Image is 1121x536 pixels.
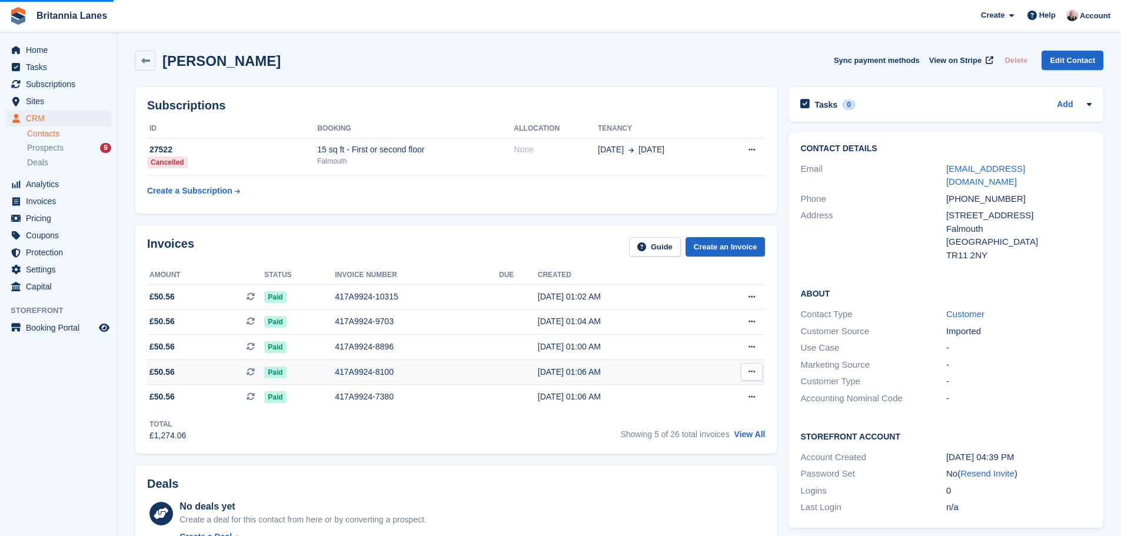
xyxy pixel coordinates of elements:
[800,287,1092,299] h2: About
[1057,98,1073,112] a: Add
[26,244,97,261] span: Protection
[6,227,111,244] a: menu
[149,341,175,353] span: £50.56
[6,244,111,261] a: menu
[147,185,232,197] div: Create a Subscription
[27,128,111,139] a: Contacts
[800,375,946,388] div: Customer Type
[147,99,765,112] h2: Subscriptions
[149,391,175,403] span: £50.56
[6,110,111,126] a: menu
[147,477,178,491] h2: Deals
[6,59,111,75] a: menu
[638,144,664,156] span: [DATE]
[27,142,111,154] a: Prospects 9
[946,309,984,319] a: Customer
[149,419,186,430] div: Total
[800,325,946,338] div: Customer Source
[32,6,112,25] a: Britannia Lanes
[147,266,264,285] th: Amount
[26,193,97,209] span: Invoices
[264,367,286,378] span: Paid
[734,430,766,439] a: View All
[946,392,1092,405] div: -
[26,176,97,192] span: Analytics
[26,110,97,126] span: CRM
[842,99,856,110] div: 0
[264,391,286,403] span: Paid
[620,430,729,439] span: Showing 5 of 26 total invoices
[1080,10,1110,22] span: Account
[981,9,1004,21] span: Create
[946,249,1092,262] div: TR11 2NY
[800,162,946,189] div: Email
[800,308,946,321] div: Contact Type
[317,119,514,138] th: Booking
[814,99,837,110] h2: Tasks
[946,484,1092,498] div: 0
[100,143,111,153] div: 9
[317,144,514,156] div: 15 sq ft - First or second floor
[1000,51,1032,70] button: Delete
[800,430,1092,442] h2: Storefront Account
[946,375,1092,388] div: -
[6,319,111,336] a: menu
[946,358,1092,372] div: -
[946,164,1025,187] a: [EMAIL_ADDRESS][DOMAIN_NAME]
[800,392,946,405] div: Accounting Nominal Code
[26,278,97,295] span: Capital
[9,7,27,25] img: stora-icon-8386f47178a22dfd0bd8f6a31ec36ba5ce8667c1dd55bd0f319d3a0aa187defe.svg
[538,266,701,285] th: Created
[26,261,97,278] span: Settings
[800,144,1092,154] h2: Contact Details
[26,210,97,227] span: Pricing
[686,237,766,257] a: Create an Invoice
[26,76,97,92] span: Subscriptions
[147,119,317,138] th: ID
[149,291,175,303] span: £50.56
[147,144,317,156] div: 27522
[1066,9,1078,21] img: Alexandra Lane
[929,55,982,66] span: View on Stripe
[27,142,64,154] span: Prospects
[6,261,111,278] a: menu
[179,514,426,526] div: Create a deal for this contact from here or by converting a prospect.
[629,237,681,257] a: Guide
[1039,9,1056,21] span: Help
[11,305,117,317] span: Storefront
[335,315,499,328] div: 417A9924-9703
[335,366,499,378] div: 417A9924-8100
[335,391,499,403] div: 417A9924-7380
[538,366,701,378] div: [DATE] 01:06 AM
[264,341,286,353] span: Paid
[946,501,1092,514] div: n/a
[264,291,286,303] span: Paid
[26,59,97,75] span: Tasks
[264,266,335,285] th: Status
[538,291,701,303] div: [DATE] 01:02 AM
[946,222,1092,236] div: Falmouth
[538,391,701,403] div: [DATE] 01:06 AM
[800,501,946,514] div: Last Login
[800,341,946,355] div: Use Case
[6,210,111,227] a: menu
[514,119,598,138] th: Allocation
[946,467,1092,481] div: No
[147,157,188,168] div: Cancelled
[6,42,111,58] a: menu
[800,209,946,262] div: Address
[499,266,538,285] th: Due
[538,315,701,328] div: [DATE] 01:04 AM
[1042,51,1103,70] a: Edit Contact
[6,193,111,209] a: menu
[800,467,946,481] div: Password Set
[960,468,1014,478] a: Resend Invite
[538,341,701,353] div: [DATE] 01:00 AM
[179,500,426,514] div: No deals yet
[317,156,514,167] div: Falmouth
[800,484,946,498] div: Logins
[946,341,1092,355] div: -
[149,366,175,378] span: £50.56
[264,316,286,328] span: Paid
[946,235,1092,249] div: [GEOGRAPHIC_DATA]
